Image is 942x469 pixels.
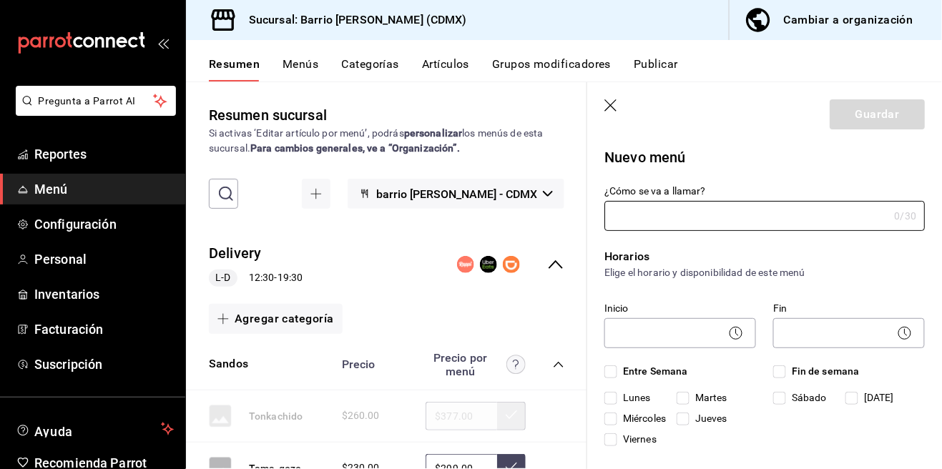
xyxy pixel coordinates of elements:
p: Nuevo menú [604,147,925,168]
span: Miércoles [617,411,666,426]
div: Precio por menú [426,351,526,378]
div: 12:30 - 19:30 [209,270,303,287]
label: Inicio [604,304,756,314]
div: Precio [328,357,419,371]
strong: personalizar [404,127,463,139]
label: ¿Cómo se va a llamar? [604,187,925,197]
span: Viernes [617,432,657,447]
span: Menú [34,179,174,199]
button: Pregunta a Parrot AI [16,86,176,116]
span: Inventarios [34,285,174,304]
span: barrio [PERSON_NAME] - CDMX [376,187,537,201]
strong: Para cambios generales, ve a “Organización”. [250,142,460,154]
span: Lunes [617,390,651,405]
span: Martes [690,390,727,405]
button: collapse-category-row [553,359,564,370]
button: Resumen [209,57,260,82]
button: Categorías [342,57,400,82]
span: Facturación [34,320,174,339]
button: barrio [PERSON_NAME] - CDMX [348,179,564,209]
p: Horarios [604,248,925,265]
label: Fin [773,304,925,314]
span: Entre Semana [617,364,688,379]
h3: Sucursal: Barrio [PERSON_NAME] (CDMX) [237,11,467,29]
div: Cambiar a organización [784,10,913,30]
span: Reportes [34,144,174,164]
input: Buscar menú [239,179,247,208]
span: Pregunta a Parrot AI [39,94,154,109]
button: Agregar categoría [209,304,343,334]
button: Sandos [209,356,248,372]
button: Delivery [209,243,262,264]
div: navigation tabs [209,57,942,82]
span: Jueves [690,411,727,426]
span: Fin de semana [786,364,860,379]
button: Publicar [634,57,678,82]
button: Artículos [422,57,469,82]
span: Sábado [786,390,827,405]
span: Ayuda [34,420,155,438]
div: Resumen sucursal [209,104,327,126]
p: Elige el horario y disponibilidad de este menú [604,265,925,280]
button: Menús [283,57,318,82]
div: collapse-menu-row [186,232,587,298]
button: open_drawer_menu [157,37,169,49]
div: 0 /30 [894,209,916,223]
span: Suscripción [34,355,174,374]
a: Pregunta a Parrot AI [10,104,176,119]
div: Si activas ‘Editar artículo por menú’, podrás los menús de esta sucursal. [209,126,564,156]
button: Grupos modificadores [492,57,611,82]
span: Configuración [34,214,174,234]
span: [DATE] [858,390,894,405]
span: Personal [34,250,174,269]
span: L-D [210,270,236,285]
